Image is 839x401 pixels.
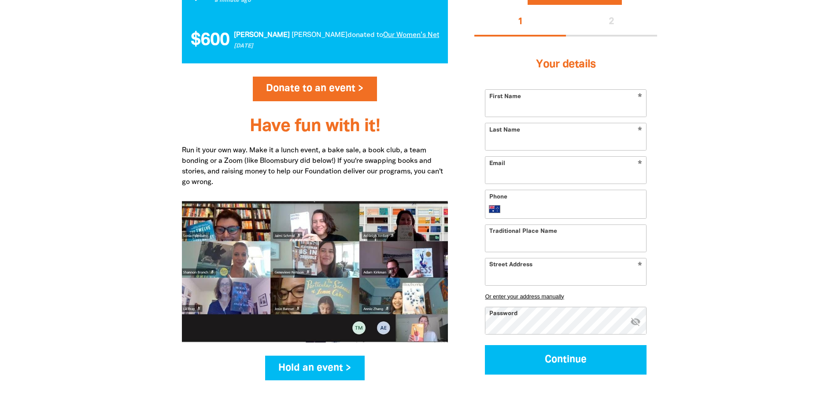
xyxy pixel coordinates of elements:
[382,32,492,38] a: Our Women’s Network Book Swap
[182,145,448,188] p: Run it your own way. Make it a lunch event, a bake sale, a book club, a team bonding or a Zoom (l...
[189,32,228,49] span: $600
[485,293,647,299] button: Or enter your address manually
[346,32,382,38] span: donated to
[290,32,346,38] em: [PERSON_NAME]
[630,316,641,327] i: Hide password
[474,8,566,37] button: Stage 1
[233,32,288,38] em: [PERSON_NAME]
[191,26,440,55] div: Donation stream
[250,118,380,135] span: Have fun with it!
[630,316,641,328] button: visibility_off
[485,47,647,82] h3: Your details
[265,356,365,380] a: Hold an event >
[253,77,377,101] a: Donate to an event >
[233,42,492,51] p: [DATE]
[485,345,647,374] button: Continue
